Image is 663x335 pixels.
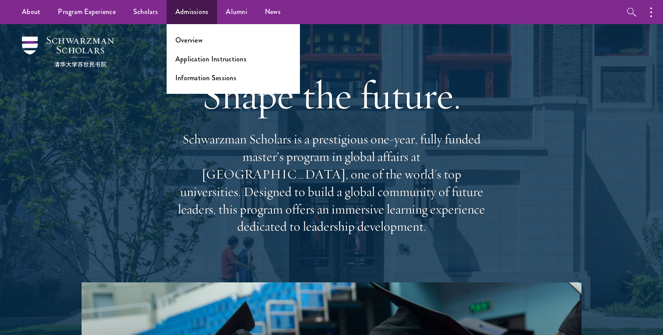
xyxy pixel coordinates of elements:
a: Overview [175,35,203,45]
p: Schwarzman Scholars is a prestigious one-year, fully funded master’s program in global affairs at... [174,131,489,235]
a: Application Instructions [175,54,246,64]
a: Information Sessions [175,73,236,83]
img: Schwarzman Scholars [22,36,114,67]
h1: Shape the future. [174,71,489,120]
